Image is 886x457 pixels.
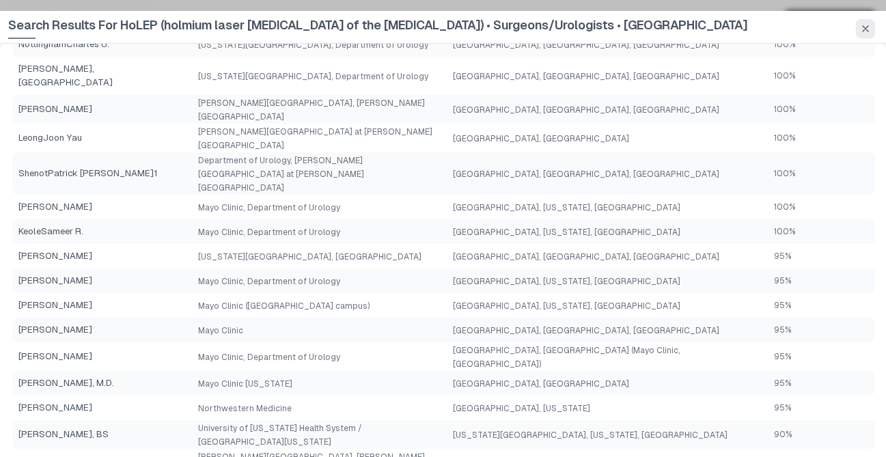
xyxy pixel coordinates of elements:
span: [PERSON_NAME][GEOGRAPHIC_DATA] at [PERSON_NAME][GEOGRAPHIC_DATA] [198,127,432,150]
span: 100% [774,202,796,212]
span: [GEOGRAPHIC_DATA], [US_STATE], [GEOGRAPHIC_DATA] [453,203,680,212]
span: [GEOGRAPHIC_DATA], [GEOGRAPHIC_DATA], [GEOGRAPHIC_DATA] [453,72,719,81]
span: [PERSON_NAME] [18,350,187,363]
span: 100% [774,39,796,50]
span: 100% [774,226,796,237]
span: [US_STATE][GEOGRAPHIC_DATA], [US_STATE], [GEOGRAPHIC_DATA] [453,430,728,440]
span: [GEOGRAPHIC_DATA], [GEOGRAPHIC_DATA], [GEOGRAPHIC_DATA] [453,40,719,50]
span: [GEOGRAPHIC_DATA], [US_STATE], [GEOGRAPHIC_DATA] [453,227,680,237]
span: 100% [774,133,796,143]
span: [GEOGRAPHIC_DATA], [US_STATE], [GEOGRAPHIC_DATA] [453,277,680,286]
span: 95% [774,378,792,389]
span: [US_STATE][GEOGRAPHIC_DATA], Department of Urology [198,72,428,81]
span: 95% [774,402,792,413]
span: [GEOGRAPHIC_DATA], [US_STATE], [GEOGRAPHIC_DATA] [453,301,680,311]
span: 90% [774,429,792,440]
span: [PERSON_NAME] [18,249,187,263]
span: Search Results For HoLEP (holmium laser [MEDICAL_DATA] of the [MEDICAL_DATA]) • Surgeons/Urologis... [8,16,747,39]
span: Mayo Clinic [198,326,243,335]
span: [PERSON_NAME] [18,102,187,116]
span: Mayo Clinic, Department of Urology [198,352,340,362]
span: Mayo Clinic, Department of Urology [198,227,340,237]
span: [GEOGRAPHIC_DATA], [GEOGRAPHIC_DATA], [GEOGRAPHIC_DATA] [453,326,719,335]
span: 100% [774,70,796,81]
span: Mayo Clinic ([GEOGRAPHIC_DATA] campus) [198,301,370,311]
span: [GEOGRAPHIC_DATA], [GEOGRAPHIC_DATA], [GEOGRAPHIC_DATA] [453,169,719,179]
span: [PERSON_NAME][GEOGRAPHIC_DATA], [PERSON_NAME][GEOGRAPHIC_DATA] [198,98,425,122]
span: Mayo Clinic, Department of Urology [198,203,340,212]
span: [US_STATE][GEOGRAPHIC_DATA], Department of Urology [198,40,428,50]
span: [PERSON_NAME] [18,299,187,312]
span: [PERSON_NAME] [18,200,187,214]
span: KeoleSameer R. [18,225,187,238]
span: ShenotPatrick [PERSON_NAME]1 [18,167,187,180]
span: [PERSON_NAME], BS [18,428,187,441]
span: [PERSON_NAME] [18,401,187,415]
span: University of [US_STATE] Health System / [GEOGRAPHIC_DATA][US_STATE] [198,424,362,447]
span: [PERSON_NAME], M.D. [18,376,187,390]
span: 95% [774,351,792,362]
span: 100% [774,104,796,115]
span: Department of Urology, [PERSON_NAME][GEOGRAPHIC_DATA] at [PERSON_NAME][GEOGRAPHIC_DATA] [198,156,364,193]
span: Mayo Clinic [US_STATE] [198,379,292,389]
span: Mayo Clinic, Department of Urology [198,277,340,286]
span: [US_STATE][GEOGRAPHIC_DATA], [GEOGRAPHIC_DATA] [198,252,421,262]
span: LeongJoon Yau [18,131,187,145]
span: [GEOGRAPHIC_DATA], [US_STATE] [453,404,590,413]
span: [PERSON_NAME] [18,323,187,337]
span: [PERSON_NAME] [18,274,187,288]
span: [GEOGRAPHIC_DATA], [GEOGRAPHIC_DATA] (Mayo Clinic, [GEOGRAPHIC_DATA]) [453,346,680,369]
span: [PERSON_NAME], [GEOGRAPHIC_DATA] [18,62,187,89]
span: 95% [774,251,792,262]
span: NottinghamCharles U. [18,38,187,51]
span: 95% [774,324,792,335]
span: 95% [774,300,792,311]
span: [GEOGRAPHIC_DATA], [GEOGRAPHIC_DATA] [453,134,629,143]
span: [GEOGRAPHIC_DATA], [GEOGRAPHIC_DATA], [GEOGRAPHIC_DATA] [453,105,719,115]
span: 95% [774,275,792,286]
span: Northwestern Medicine [198,404,292,413]
span: 100% [774,168,796,179]
span: [GEOGRAPHIC_DATA], [GEOGRAPHIC_DATA] [453,379,629,389]
span: [GEOGRAPHIC_DATA], [GEOGRAPHIC_DATA], [GEOGRAPHIC_DATA] [453,252,719,262]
